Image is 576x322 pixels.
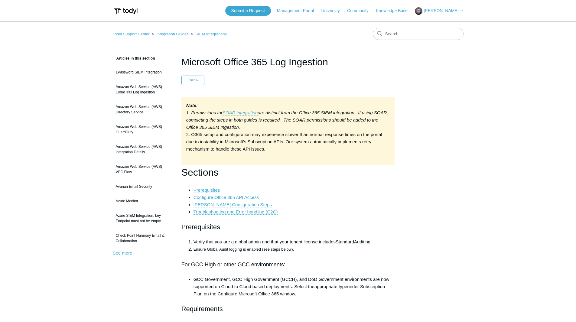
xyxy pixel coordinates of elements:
a: Amazon Web Service (AWS) CloudTrail Log Ingestion [113,81,172,98]
a: Configure Office 365 API Access [194,195,259,200]
a: 1Password SIEM Integration [113,67,172,78]
h1: Sections [181,165,395,180]
li: Integration Guides [151,32,190,36]
div: 2. O365 setup and configuration may experience slower than normal response times on the portal du... [181,97,395,165]
img: Todyl Support Center Help Center home page [113,5,138,17]
a: Todyl Support Center [113,32,150,36]
a: Knowledge Base [376,8,414,14]
a: Integration Guides [156,32,188,36]
h1: Microsoft Office 365 Log Ingestion [181,55,395,69]
a: Amazon Web Service (AWS) Directory Service [113,101,172,118]
a: [PERSON_NAME] Configuration Steps [194,202,272,207]
span: [PERSON_NAME] [424,8,458,13]
a: Amazon Web Service (AWS) GuardDuty [113,121,172,138]
span: appropriate type [314,284,347,289]
h2: Prerequisites [181,222,395,232]
a: Azure SIEM Integration: key Endpoint must not be empty [113,210,172,227]
span: For GCC High or other GCC environments: [181,262,285,268]
li: Todyl Support Center [113,32,151,36]
a: Troubleshooting and Error handling (C2C) [194,209,278,215]
input: Search [373,28,464,40]
span: Ensure Global Audit logging is enabled (see steps below). [194,247,294,252]
a: See more [113,250,132,255]
span: GCC Government, GCC High Government (GCCH), and DoD Government environments are now supported on ... [194,277,389,289]
span: Verify that you are a global admin and that your tenant license includes [194,239,336,244]
strong: Note: [186,103,198,108]
span: Standard [336,239,354,244]
button: [PERSON_NAME] [415,7,463,15]
em: 1. Permissions for [186,110,223,115]
a: SIEM Integrations [196,32,227,36]
em: are distinct from the Office 365 SIEM integration. If using SOAR, completing the steps in both gu... [186,110,388,130]
a: Avanan Email Security [113,181,172,192]
a: University [321,8,346,14]
a: Check Point Harmony Email & Collaboration [113,230,172,247]
a: Amazon Web Service (AWS) VPC Flow [113,161,172,178]
h2: Requirements [181,304,395,314]
button: Follow Article [181,76,205,85]
a: Community [347,8,375,14]
span: Auditing [354,239,370,244]
a: Amazon Web Service (AWS) Integration Details [113,141,172,158]
a: Management Portal [277,8,320,14]
a: Azure Monitor [113,195,172,207]
span: . [370,239,372,244]
li: SIEM Integrations [190,32,227,36]
a: Submit a Request [225,6,271,16]
span: under Subscription Plan on the Configure Microsoft Office 365 window. [194,284,385,296]
span: Articles in this section [113,56,155,60]
a: Prerequisites [194,187,220,193]
a: SOAR integration [223,110,258,115]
